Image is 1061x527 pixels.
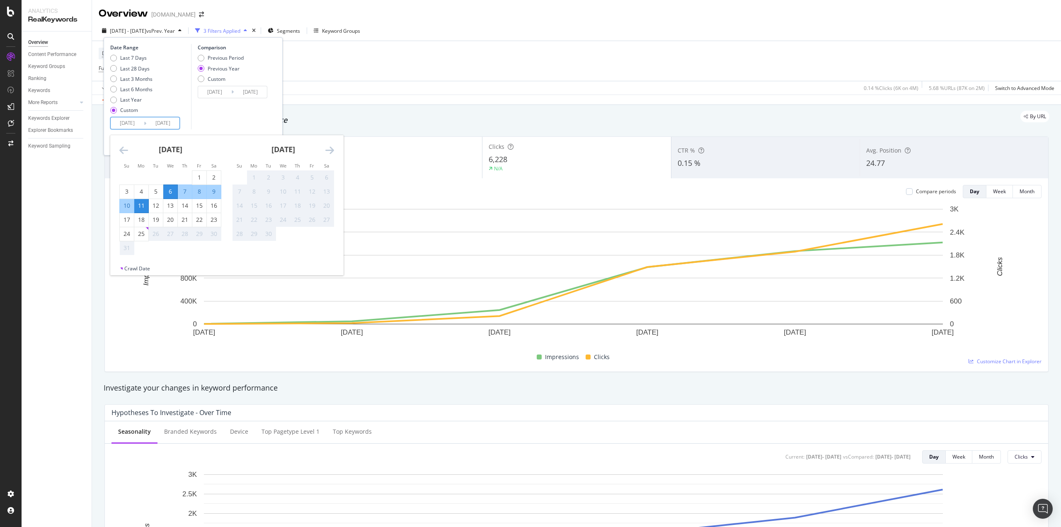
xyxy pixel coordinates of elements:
div: 9 [207,187,221,196]
div: 17 [120,216,134,224]
td: Choose Saturday, August 16, 2025 as your check-in date. It’s available. [207,199,221,213]
small: Su [124,163,129,169]
small: Tu [266,163,271,169]
a: Keywords Explorer [28,114,86,123]
div: Date Range [110,44,189,51]
text: Clicks [996,257,1004,276]
div: times [250,27,257,35]
div: 14 [233,202,247,210]
div: Move forward to switch to the next month. [325,145,334,155]
div: Compare periods [916,188,956,195]
td: Choose Friday, August 1, 2025 as your check-in date. It’s available. [192,170,207,185]
div: Last 3 Months [110,75,153,83]
div: Keywords [28,86,50,95]
div: vs Compared : [843,453,874,460]
div: 9 [262,187,276,196]
span: 6,228 [489,154,507,164]
span: Clicks [1015,453,1028,460]
td: Not available. Tuesday, September 23, 2025 [262,213,276,227]
text: 2K [188,510,197,517]
td: Not available. Friday, August 29, 2025 [192,227,207,241]
text: [DATE] [341,328,363,336]
td: Choose Friday, August 15, 2025 as your check-in date. It’s available. [192,199,207,213]
div: 29 [247,230,261,238]
span: CTR % [678,146,695,154]
button: Apply [99,81,123,95]
button: Clicks [1008,450,1042,464]
span: By URL [1030,114,1046,119]
td: Selected. Friday, August 8, 2025 [192,185,207,199]
td: Not available. Sunday, September 28, 2025 [233,227,247,241]
div: Overview [28,38,48,47]
td: Not available. Wednesday, September 3, 2025 [276,170,291,185]
div: Keyword Sampling [28,142,70,151]
div: 0.14 % Clicks ( 6K on 4M ) [864,85,918,92]
td: Choose Monday, August 25, 2025 as your check-in date. It’s available. [134,227,149,241]
div: 2 [262,173,276,182]
div: Last 6 Months [120,86,153,93]
div: 18 [134,216,148,224]
svg: A chart. [111,205,1035,349]
td: Choose Friday, August 22, 2025 as your check-in date. It’s available. [192,213,207,227]
div: 11 [291,187,305,196]
button: Month [1013,185,1042,198]
div: 3 Filters Applied [203,27,240,34]
td: Not available. Monday, September 22, 2025 [247,213,262,227]
td: Choose Sunday, August 3, 2025 as your check-in date. It’s available. [120,185,134,199]
a: Overview [28,38,86,47]
div: Device [230,427,248,436]
td: Not available. Thursday, September 11, 2025 [291,185,305,199]
div: 18 [291,202,305,210]
td: Choose Thursday, August 21, 2025 as your check-in date. It’s available. [178,213,192,227]
a: Keyword Sampling [28,142,86,151]
span: vs Prev. Year [146,27,175,34]
div: Last 28 Days [110,65,153,72]
div: Custom [110,107,153,114]
div: Day [929,453,939,460]
div: 30 [207,230,221,238]
td: Not available. Thursday, August 28, 2025 [178,227,192,241]
div: Top pagetype Level 1 [262,427,320,436]
span: Clicks [594,352,610,362]
div: 29 [192,230,206,238]
div: 1 [247,173,261,182]
span: 0.15 % [678,158,700,168]
small: Mo [138,163,145,169]
div: Month [1020,188,1034,195]
div: Keyword Groups [322,27,360,34]
td: Not available. Saturday, August 30, 2025 [207,227,221,241]
div: Last 7 Days [110,54,153,61]
div: 4 [134,187,148,196]
text: 800K [180,274,197,282]
div: 26 [305,216,319,224]
small: Th [295,163,300,169]
div: Previous Period [198,54,244,61]
td: Not available. Thursday, September 25, 2025 [291,213,305,227]
td: Not available. Tuesday, September 16, 2025 [262,199,276,213]
div: Keywords Explorer [28,114,70,123]
button: Day [963,185,986,198]
div: Last 7 Days [120,54,147,61]
div: Custom [120,107,138,114]
div: 27 [320,216,334,224]
td: Not available. Sunday, August 31, 2025 [120,241,134,255]
text: [DATE] [489,328,511,336]
div: 27 [163,230,177,238]
div: [DATE] - [DATE] [875,453,911,460]
div: Custom [208,75,225,83]
div: Calendar [110,135,343,265]
button: Week [986,185,1013,198]
text: 2.4K [950,228,965,236]
div: N/A [494,165,503,172]
div: 12 [149,202,163,210]
div: Overview [99,7,148,21]
td: Not available. Friday, September 5, 2025 [305,170,320,185]
div: Previous Period [208,54,244,61]
div: 6 [320,173,334,182]
input: Start Date [111,117,144,129]
span: Impressions [545,352,579,362]
a: Keyword Groups [28,62,86,71]
small: Fr [197,163,201,169]
div: 31 [120,244,134,252]
td: Selected. Saturday, August 9, 2025 [207,185,221,199]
